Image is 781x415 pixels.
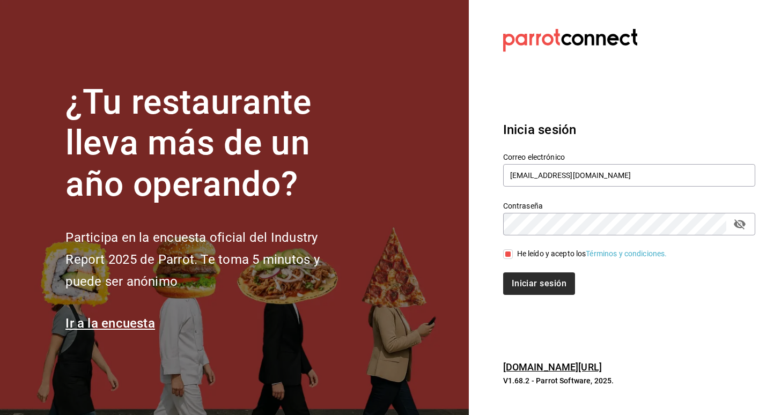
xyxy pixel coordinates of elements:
a: [DOMAIN_NAME][URL] [503,361,602,373]
label: Correo electrónico [503,153,755,160]
div: He leído y acepto los [517,248,667,260]
input: Ingresa tu correo electrónico [503,164,755,187]
button: Iniciar sesión [503,272,575,295]
h2: Participa en la encuesta oficial del Industry Report 2025 de Parrot. Te toma 5 minutos y puede se... [65,227,355,292]
h3: Inicia sesión [503,120,755,139]
a: Ir a la encuesta [65,316,155,331]
label: Contraseña [503,202,755,209]
button: passwordField [731,215,749,233]
p: V1.68.2 - Parrot Software, 2025. [503,375,755,386]
a: Términos y condiciones. [586,249,667,258]
h1: ¿Tu restaurante lleva más de un año operando? [65,82,355,205]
